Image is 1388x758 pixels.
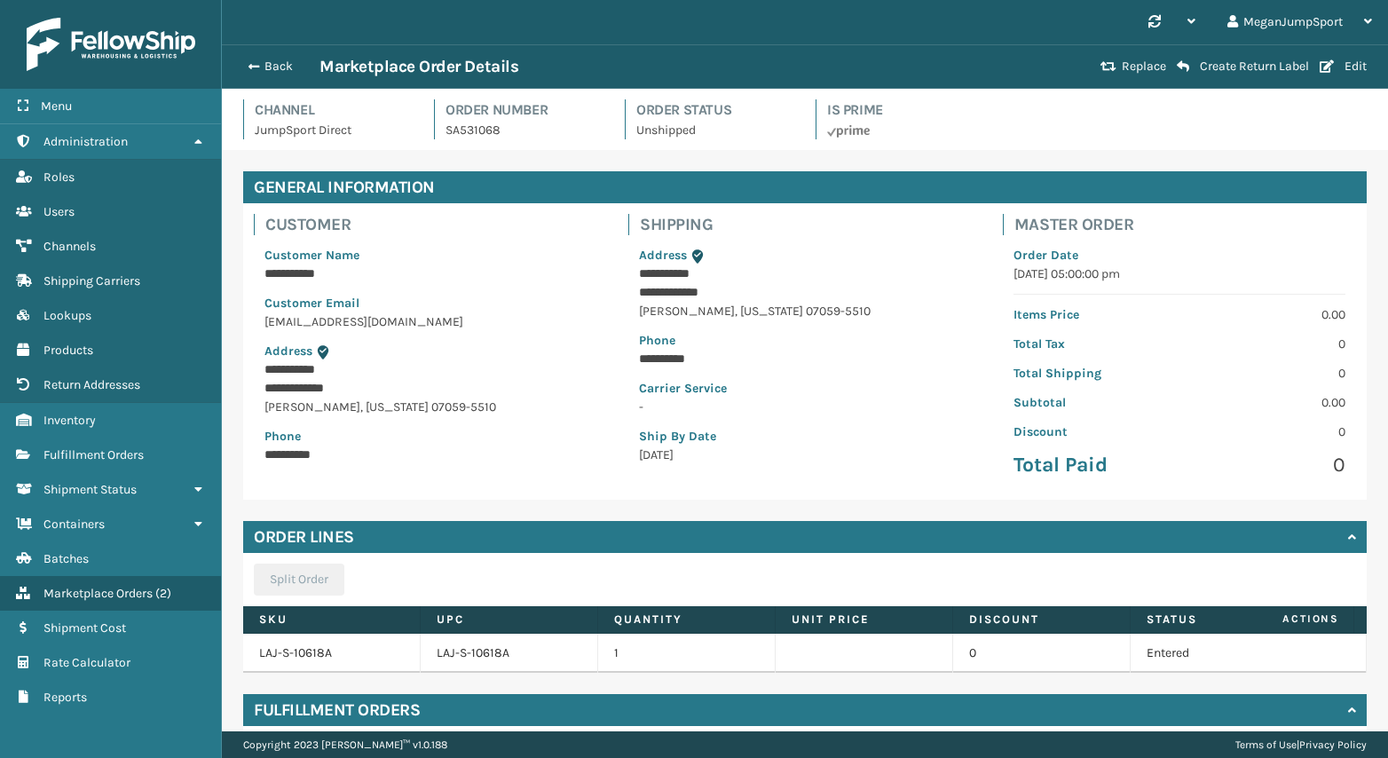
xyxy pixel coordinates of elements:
p: Discount [1013,422,1169,441]
p: Subtotal [1013,393,1169,412]
label: Discount [969,612,1114,628]
p: 0.00 [1190,305,1345,324]
p: Items Price [1013,305,1169,324]
i: Create Return Label [1177,59,1189,74]
p: Ship By Date [639,427,971,446]
span: Address [639,248,687,263]
div: | [1235,731,1367,758]
span: Marketplace Orders [43,586,153,601]
button: Create Return Label [1171,59,1314,75]
p: Total Tax [1013,335,1169,353]
p: Phone [264,427,596,446]
p: Customer Name [264,246,596,265]
label: SKU [259,612,404,628]
p: Total Paid [1013,452,1169,478]
h4: Fulfillment Orders [254,699,420,721]
label: Status [1147,612,1291,628]
button: Edit [1314,59,1372,75]
p: [PERSON_NAME] , [US_STATE] 07059-5510 [639,302,971,320]
button: Split Order [254,564,344,596]
span: Containers [43,517,105,532]
h4: Shipping [640,214,982,235]
button: Replace [1095,59,1171,75]
p: 0 [1190,364,1345,383]
label: Quantity [614,612,759,628]
span: Lookups [43,308,91,323]
label: Unit Price [792,612,936,628]
td: LAJ-S-10618A [421,634,598,673]
span: Return Addresses [43,377,140,392]
i: Replace [1100,60,1116,73]
h4: General Information [243,171,1367,203]
p: - [639,398,971,416]
span: Shipping Carriers [43,273,140,288]
h4: Is Prime [827,99,985,121]
p: SA531068 [446,121,603,139]
span: Administration [43,134,128,149]
h4: Order Status [636,99,794,121]
span: ( 2 ) [155,586,171,601]
h4: Order Number [446,99,603,121]
span: Rate Calculator [43,655,130,670]
td: 0 [953,634,1131,673]
a: LAJ-S-10618A [259,645,332,660]
span: Channels [43,239,96,254]
p: 0.00 [1190,393,1345,412]
p: [PERSON_NAME] , [US_STATE] 07059-5510 [264,398,596,416]
p: Copyright 2023 [PERSON_NAME]™ v 1.0.188 [243,731,447,758]
p: JumpSport Direct [255,121,413,139]
span: Reports [43,690,87,705]
p: Order Date [1013,246,1345,265]
p: 0 [1190,422,1345,441]
td: Entered [1131,634,1308,673]
span: Shipment Status [43,482,137,497]
p: Unshipped [636,121,794,139]
h4: Master Order [1014,214,1356,235]
h4: Customer [265,214,607,235]
p: 0 [1190,452,1345,478]
h3: Marketplace Order Details [319,56,518,77]
p: Total Shipping [1013,364,1169,383]
span: Inventory [43,413,96,428]
span: Batches [43,551,89,566]
span: Products [43,343,93,358]
p: 0 [1190,335,1345,353]
button: Back [238,59,319,75]
img: logo [27,18,195,71]
p: [DATE] 05:00:00 pm [1013,265,1345,283]
p: Carrier Service [639,379,971,398]
p: [DATE] [639,446,971,464]
span: Shipment Cost [43,620,126,636]
i: Edit [1320,60,1334,73]
span: Menu [41,99,72,114]
span: Users [43,204,75,219]
span: Actions [1226,604,1350,634]
a: Terms of Use [1235,738,1297,751]
span: Address [264,343,312,359]
a: Privacy Policy [1299,738,1367,751]
span: Roles [43,170,75,185]
label: UPC [437,612,581,628]
p: [EMAIL_ADDRESS][DOMAIN_NAME] [264,312,596,331]
p: Customer Email [264,294,596,312]
span: Fulfillment Orders [43,447,144,462]
td: 1 [598,634,776,673]
h4: Order Lines [254,526,354,548]
p: Phone [639,331,971,350]
h4: Channel [255,99,413,121]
